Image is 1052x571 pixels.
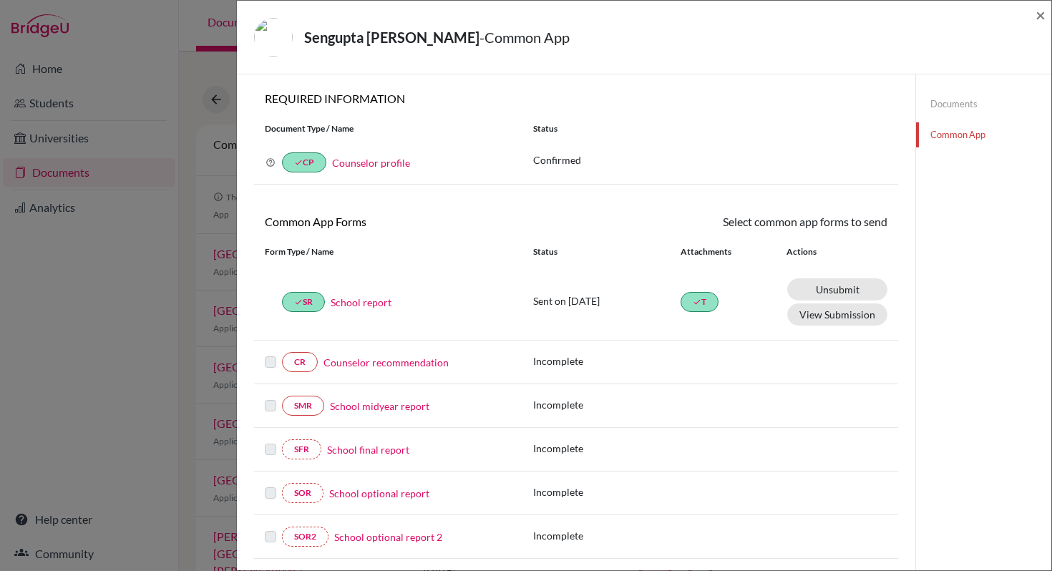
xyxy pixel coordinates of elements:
[282,396,324,416] a: SMR
[787,303,887,326] button: View Submission
[787,278,887,301] a: Unsubmit
[533,484,681,499] p: Incomplete
[576,213,898,230] div: Select common app forms to send
[282,152,326,172] a: doneCP
[327,442,409,457] a: School final report
[681,245,769,258] div: Attachments
[522,122,898,135] div: Status
[916,122,1051,147] a: Common App
[254,245,522,258] div: Form Type / Name
[681,292,719,312] a: doneT
[330,399,429,414] a: School midyear report
[282,352,318,372] a: CR
[479,29,570,46] span: - Common App
[533,353,681,369] p: Incomplete
[323,355,449,370] a: Counselor recommendation
[254,92,898,105] h6: REQUIRED INFORMATION
[334,529,442,545] a: School optional report 2
[254,122,522,135] div: Document Type / Name
[332,157,410,169] a: Counselor profile
[294,158,303,167] i: done
[916,92,1051,117] a: Documents
[533,528,681,543] p: Incomplete
[282,527,328,547] a: SOR2
[533,441,681,456] p: Incomplete
[331,295,391,310] a: School report
[294,298,303,306] i: done
[254,215,576,228] h6: Common App Forms
[769,245,858,258] div: Actions
[282,483,323,503] a: SOR
[1036,4,1046,25] span: ×
[533,245,681,258] div: Status
[304,29,479,46] strong: Sengupta [PERSON_NAME]
[282,439,321,459] a: SFR
[533,293,681,308] p: Sent on [DATE]
[693,298,701,306] i: done
[329,486,429,501] a: School optional report
[533,397,681,412] p: Incomplete
[533,152,887,167] p: Confirmed
[282,292,325,312] a: doneSR
[1036,6,1046,24] button: Close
